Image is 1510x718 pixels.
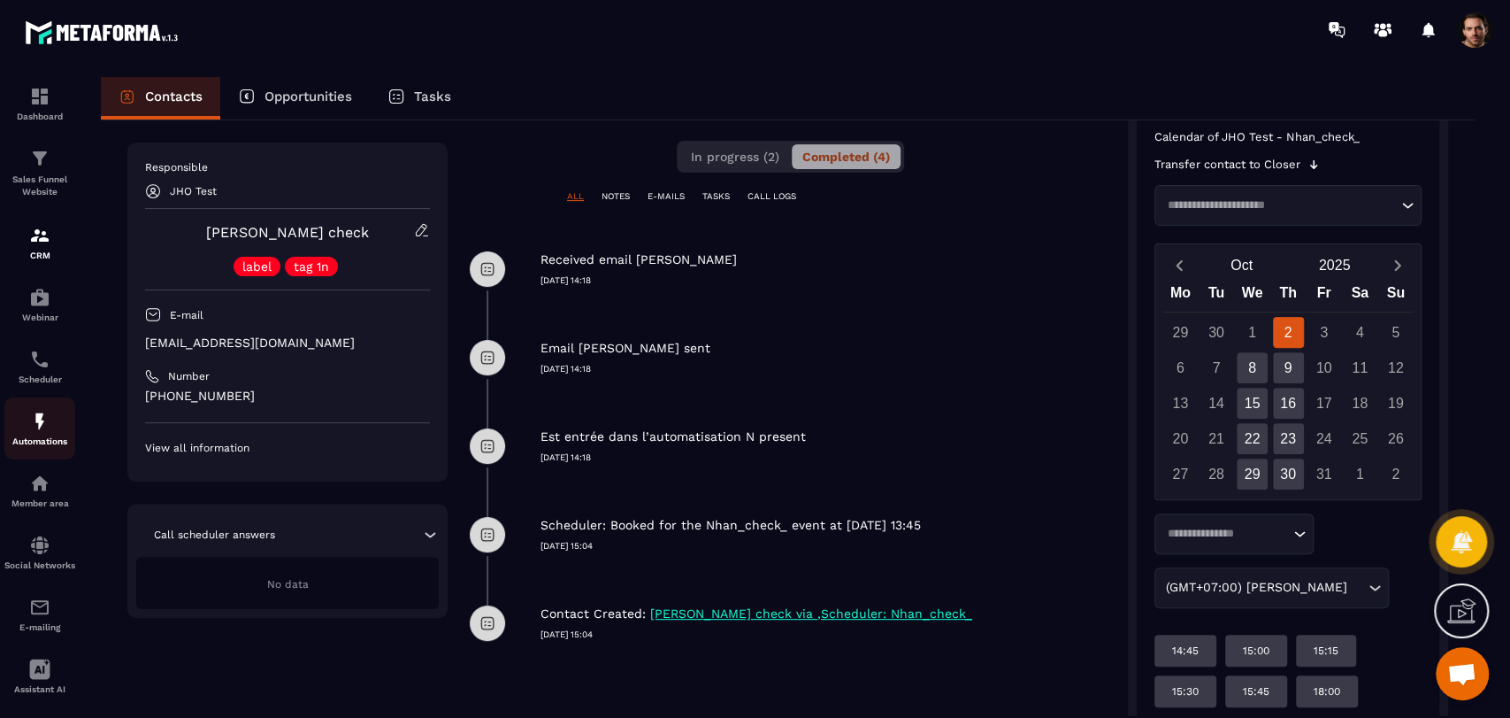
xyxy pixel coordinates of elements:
[1314,684,1340,699] p: 18:00
[145,441,430,455] p: View all information
[1154,158,1300,172] p: Transfer contact to Closer
[1308,352,1339,383] div: 10
[1172,684,1199,699] p: 15:30
[1243,644,1269,658] p: 15:00
[1273,317,1304,348] div: 2
[648,190,685,203] p: E-MAILS
[220,77,370,120] a: Opportunities
[1308,423,1339,454] div: 24
[4,313,75,322] p: Webinar
[29,86,50,107] img: formation
[1380,352,1411,383] div: 12
[1199,281,1235,312] div: Tu
[294,260,329,273] p: tag 1n
[242,260,272,273] p: label
[168,369,210,383] p: Number
[1237,352,1268,383] div: 8
[1345,352,1376,383] div: 11
[25,16,184,49] img: logo
[540,363,1110,375] p: [DATE] 14:18
[4,684,75,694] p: Assistant AI
[1314,644,1338,658] p: 15:15
[540,274,1110,287] p: [DATE] 14:18
[4,645,75,707] a: Assistant AI
[4,374,75,384] p: Scheduler
[170,185,217,197] p: JHO Test
[414,89,451,104] p: Tasks
[29,597,50,618] img: email
[540,340,710,357] p: Email [PERSON_NAME] sent
[691,150,779,164] span: In progress (2)
[1380,423,1411,454] div: 26
[170,308,203,322] p: E-mail
[1200,317,1231,348] div: 30
[4,212,75,274] a: formationformationCRM
[1161,525,1289,543] input: Search for option
[4,73,75,135] a: formationformationDashboard
[540,251,737,268] p: Received email [PERSON_NAME]
[1273,423,1304,454] div: 23
[540,452,1110,464] p: [DATE] 14:18
[1345,388,1376,419] div: 18
[792,144,901,169] button: Completed (4)
[1162,253,1195,277] button: Previous month
[540,428,806,445] p: Est entrée dans l’automatisation N present
[1162,317,1414,490] div: Calendar days
[1165,352,1196,383] div: 6
[4,521,75,583] a: social-networksocial-networkSocial Networks
[1162,281,1414,490] div: Calendar wrapper
[1288,250,1381,281] button: Open years overlay
[264,89,352,104] p: Opportunities
[29,535,50,556] img: social-network
[1306,281,1342,312] div: Fr
[1234,281,1270,312] div: We
[4,251,75,260] p: CRM
[29,473,50,494] img: automations
[29,411,50,432] img: automations
[1237,317,1268,348] div: 1
[1308,388,1339,419] div: 17
[1345,423,1376,454] div: 25
[145,160,430,174] p: Responsible
[540,629,1110,641] p: [DATE] 15:04
[4,622,75,632] p: E-mailing
[4,336,75,398] a: schedulerschedulerScheduler
[1200,459,1231,490] div: 28
[1237,459,1268,490] div: 29
[1165,317,1196,348] div: 29
[1200,388,1231,419] div: 14
[29,349,50,370] img: scheduler
[540,540,1110,552] p: [DATE] 15:04
[1308,317,1339,348] div: 3
[680,144,790,169] button: In progress (2)
[4,112,75,121] p: Dashboard
[1154,130,1422,144] p: Calendar of JHO Test - Nhan_check_
[802,150,890,164] span: Completed (4)
[567,190,584,203] p: ALL
[145,335,430,351] p: [EMAIL_ADDRESS][DOMAIN_NAME]
[1165,459,1196,490] div: 27
[4,436,75,446] p: Automations
[206,224,369,241] a: [PERSON_NAME] check
[29,225,50,246] img: formation
[1161,197,1397,214] input: Search for option
[4,459,75,521] a: automationsautomationsMember area
[1351,578,1364,598] input: Search for option
[4,135,75,212] a: formationformationSales Funnel Website
[1165,423,1196,454] div: 20
[1308,459,1339,490] div: 31
[1162,281,1199,312] div: Mo
[1381,253,1414,277] button: Next month
[1195,250,1288,281] button: Open months overlay
[1380,388,1411,419] div: 19
[650,606,972,622] p: [PERSON_NAME] check via ,Scheduler: Nhan_check_
[154,528,275,542] p: Call scheduler answers
[1237,423,1268,454] div: 22
[4,498,75,508] p: Member area
[1377,281,1414,312] div: Su
[702,190,730,203] p: TASKS
[1345,459,1376,490] div: 1
[1342,281,1378,312] div: Sa
[1172,644,1199,658] p: 14:45
[1154,567,1389,608] div: Search for option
